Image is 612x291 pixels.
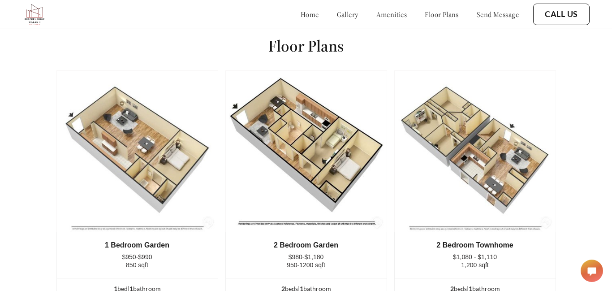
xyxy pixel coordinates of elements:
h1: Floor Plans [268,36,344,56]
a: gallery [337,10,358,19]
a: send message [477,10,519,19]
a: amenities [376,10,407,19]
img: example [56,70,218,232]
span: $1,080 - $1,110 [453,253,497,261]
span: $980-$1,180 [289,253,324,261]
div: 2 Bedroom Townhome [408,241,542,249]
img: example [225,70,387,232]
span: 950-1200 sqft [287,261,325,269]
span: 850 sqft [126,261,148,269]
a: home [301,10,319,19]
img: example [394,70,556,232]
a: Call Us [545,9,578,19]
span: $950-$990 [122,253,152,261]
a: floor plans [425,10,459,19]
button: Call Us [533,4,590,25]
div: 1 Bedroom Garden [70,241,204,249]
span: 1,200 sqft [461,261,489,269]
div: 2 Bedroom Garden [239,241,373,249]
img: bv2_logo.png [22,2,47,26]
